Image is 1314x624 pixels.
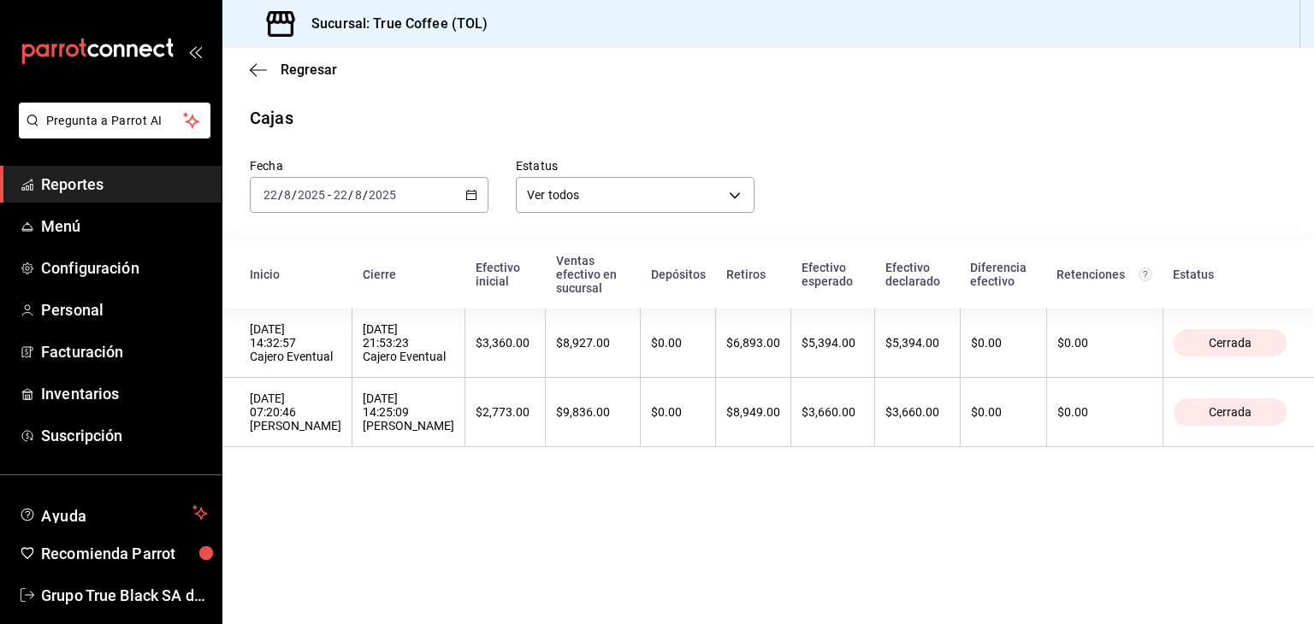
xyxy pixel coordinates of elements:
span: Configuración [41,256,208,280]
span: Ayuda [41,503,186,523]
div: $3,360.00 [476,336,535,350]
span: Recomienda Parrot [41,542,208,565]
div: [DATE] 14:32:57 Cajero Eventual [250,322,341,363]
input: -- [333,188,348,202]
div: Retiros [726,268,781,281]
div: $6,893.00 [726,336,780,350]
span: Inventarios [41,382,208,405]
span: Menú [41,215,208,238]
div: Retenciones [1057,268,1152,281]
div: Diferencia efectivo [970,261,1036,288]
input: ---- [368,188,397,202]
button: Pregunta a Parrot AI [19,103,210,138]
div: Cajas [250,105,293,131]
span: / [278,188,283,202]
div: $3,660.00 [802,405,864,419]
div: $0.00 [1057,336,1152,350]
span: Suscripción [41,424,208,447]
span: / [348,188,353,202]
h3: Sucursal: True Coffee (TOL) [298,14,488,34]
div: $9,836.00 [556,405,630,419]
input: ---- [297,188,326,202]
label: Fecha [250,160,488,172]
div: Ventas efectivo en sucursal [556,254,630,295]
span: Cerrada [1202,405,1258,419]
span: / [363,188,368,202]
span: Cerrada [1202,336,1258,350]
span: Reportes [41,173,208,196]
input: -- [283,188,292,202]
span: Facturación [41,340,208,363]
div: $0.00 [971,336,1036,350]
div: $0.00 [1057,405,1152,419]
div: Inicio [250,268,342,281]
div: Depósitos [651,268,706,281]
div: $0.00 [651,336,705,350]
div: Ver todos [516,177,755,213]
div: [DATE] 14:25:09 [PERSON_NAME] [363,391,454,433]
div: Estatus [1173,268,1287,281]
div: $2,773.00 [476,405,535,419]
div: Efectivo esperado [802,261,865,288]
div: [DATE] 21:53:23 Cajero Eventual [363,322,454,363]
div: Efectivo inicial [476,261,536,288]
div: Cierre [363,268,455,281]
span: Personal [41,298,208,321]
input: -- [354,188,363,202]
input: -- [263,188,278,202]
button: Regresar [250,62,337,78]
div: $3,660.00 [885,405,949,419]
button: open_drawer_menu [188,44,202,58]
span: Grupo True Black SA de CV [41,584,208,607]
span: / [292,188,297,202]
div: $8,949.00 [726,405,780,419]
div: [DATE] 07:20:46 [PERSON_NAME] [250,391,341,433]
label: Estatus [516,160,755,172]
span: Pregunta a Parrot AI [46,112,184,130]
a: Pregunta a Parrot AI [12,124,210,142]
svg: Total de retenciones de propinas registradas [1139,268,1152,281]
div: Efectivo declarado [885,261,950,288]
span: - [328,188,331,202]
span: Regresar [281,62,337,78]
div: $0.00 [651,405,705,419]
div: $5,394.00 [885,336,949,350]
div: $0.00 [971,405,1036,419]
div: $5,394.00 [802,336,864,350]
div: $8,927.00 [556,336,630,350]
